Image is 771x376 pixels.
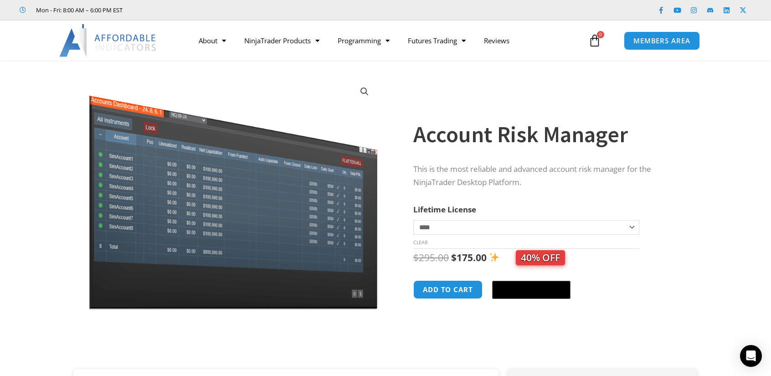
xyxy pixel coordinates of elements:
span: $ [413,251,419,264]
button: Add to cart [413,280,483,299]
img: LogoAI | Affordable Indicators – NinjaTrader [59,24,157,57]
bdi: 295.00 [413,251,449,264]
a: 0 [575,27,615,54]
nav: Menu [190,30,586,51]
span: Mon - Fri: 8:00 AM – 6:00 PM EST [34,5,123,15]
img: ✨ [489,252,499,262]
a: View full-screen image gallery [356,83,373,100]
a: Clear options [413,239,427,246]
p: This is the most reliable and advanced account risk manager for the NinjaTrader Desktop Platform. [413,163,679,189]
a: Programming [329,30,399,51]
button: Buy with GPay [492,281,571,299]
span: 40% OFF [516,250,565,265]
a: MEMBERS AREA [624,31,700,50]
span: $ [451,251,457,264]
label: Lifetime License [413,204,476,215]
a: Futures Trading [399,30,475,51]
bdi: 175.00 [451,251,487,264]
iframe: PayPal Message 1 [413,311,679,319]
span: MEMBERS AREA [633,37,690,44]
a: NinjaTrader Products [235,30,329,51]
iframe: Customer reviews powered by Trustpilot [135,5,272,15]
span: 0 [597,31,604,38]
h1: Account Risk Manager [413,118,679,150]
a: Reviews [475,30,519,51]
a: About [190,30,235,51]
div: Open Intercom Messenger [740,345,762,367]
